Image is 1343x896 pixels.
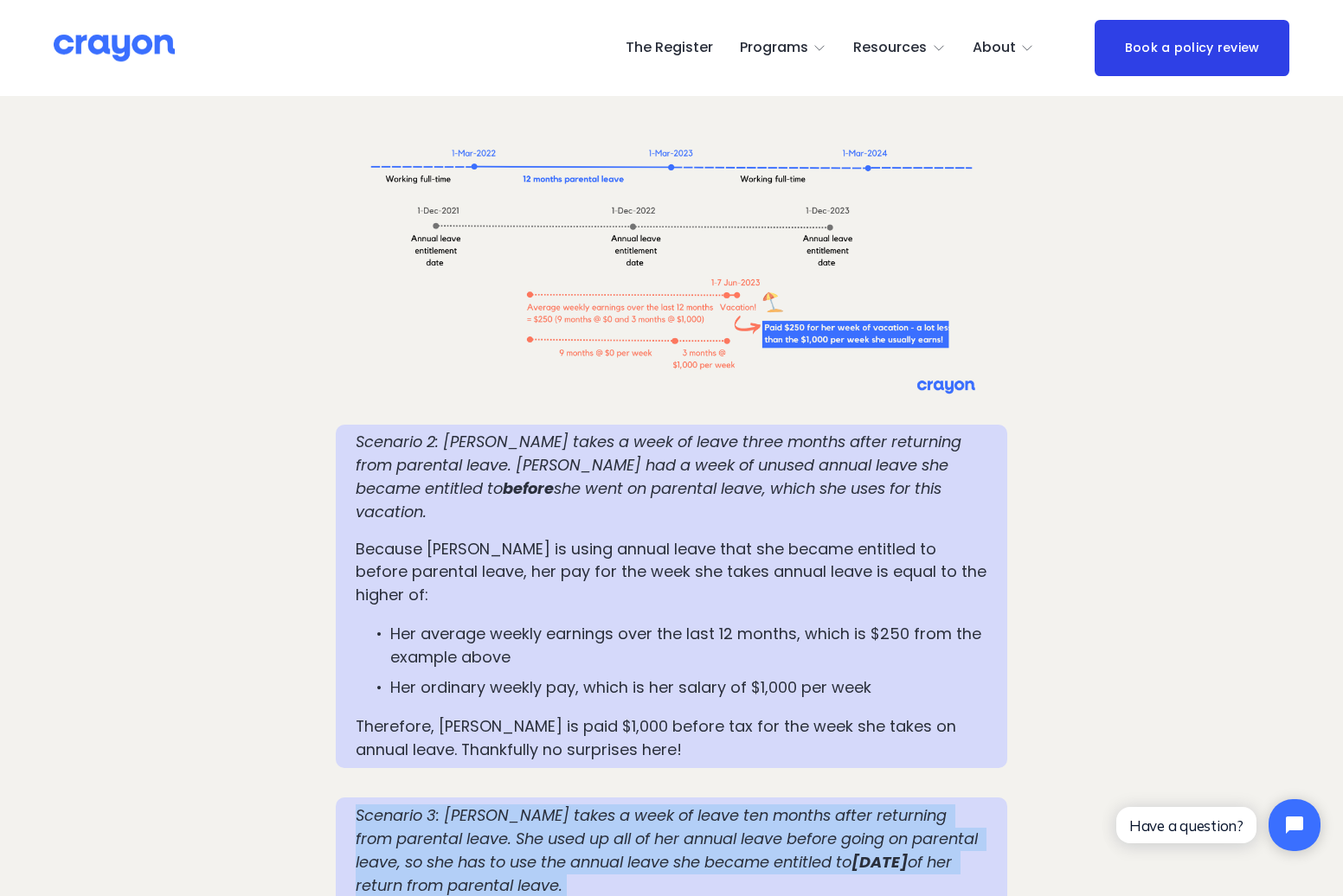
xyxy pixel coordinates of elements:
[973,35,1035,62] a: folder dropdown
[356,804,982,873] em: Scenario 3: [PERSON_NAME] takes a week of leave ten months after returning from parental leave. S...
[1102,784,1335,866] iframe: Tidio Chat
[851,851,908,873] em: [DATE]
[740,35,827,62] a: folder dropdown
[503,477,554,499] em: before
[1095,20,1289,76] a: Book a policy review
[390,623,987,669] p: Her average weekly earnings over the last 12 months, which is $250 from the example above
[973,35,1016,61] span: About
[626,35,713,62] a: The Register
[853,35,946,62] a: folder dropdown
[390,676,987,700] p: Her ordinary weekly pay, which is her salary of $1,000 per week
[356,851,956,896] em: of her return from parental leave.
[54,33,175,63] img: Crayon
[740,35,808,61] span: Programs
[356,715,987,762] p: Therefore, [PERSON_NAME] is paid $1,000 before tax for the week she takes on annual leave. Thankf...
[356,538,987,607] p: Because [PERSON_NAME] is using annual leave that she became entitled to before parental leave, he...
[356,431,966,499] em: Scenario 2: [PERSON_NAME] takes a week of leave three months after returning from parental leave....
[853,35,927,61] span: Resources
[356,477,946,522] em: she went on parental leave, which she uses for this vacation.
